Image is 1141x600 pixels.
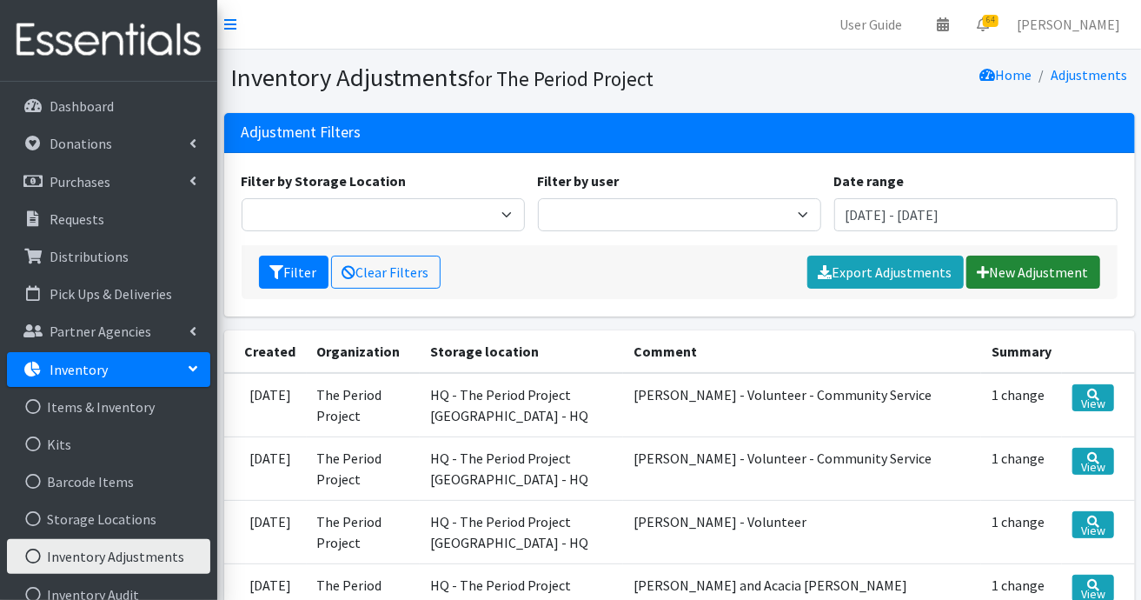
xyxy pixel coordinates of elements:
th: Storage location [420,330,624,373]
p: Purchases [50,173,110,190]
td: 1 change [981,373,1062,437]
a: View [1072,511,1113,538]
a: 64 [963,7,1003,42]
button: Filter [259,256,328,289]
a: Storage Locations [7,502,210,537]
a: [PERSON_NAME] [1003,7,1134,42]
span: 64 [983,15,998,27]
p: Inventory [50,361,108,378]
a: Pick Ups & Deliveries [7,277,210,311]
a: Kits [7,427,210,462]
td: The Period Project [307,373,420,437]
th: Organization [307,330,420,373]
a: User Guide [826,7,916,42]
a: Purchases [7,164,210,199]
time: [DATE] [249,513,291,530]
a: New Adjustment [966,256,1100,289]
td: 1 change [981,500,1062,563]
label: Filter by Storage Location [242,170,407,191]
label: Date range [834,170,905,191]
th: Created [224,330,307,373]
h1: Inventory Adjustments [231,63,673,93]
time: [DATE] [249,450,291,467]
a: Home [980,66,1032,83]
td: 1 change [981,437,1062,500]
td: The Period Project [307,500,420,563]
a: Clear Filters [331,256,441,289]
td: HQ - The Period Project [GEOGRAPHIC_DATA] - HQ [420,373,624,437]
img: HumanEssentials [7,11,210,70]
td: [PERSON_NAME] - Volunteer - Community Service [623,373,981,437]
p: Donations [50,135,112,152]
a: View [1072,384,1113,411]
td: [PERSON_NAME] - Volunteer - Community Service [623,437,981,500]
p: Partner Agencies [50,323,151,340]
a: Partner Agencies [7,314,210,349]
a: Barcode Items [7,464,210,499]
td: HQ - The Period Project [GEOGRAPHIC_DATA] - HQ [420,500,624,563]
th: Comment [623,330,981,373]
a: Donations [7,126,210,161]
a: Items & Inventory [7,390,210,424]
h3: Adjustment Filters [242,123,362,142]
small: for The Period Project [468,66,654,91]
input: January 1, 2011 - December 31, 2011 [834,198,1118,231]
a: Dashboard [7,89,210,123]
p: Pick Ups & Deliveries [50,285,172,303]
a: Adjustments [1051,66,1128,83]
a: Distributions [7,239,210,274]
a: Inventory [7,352,210,387]
time: [DATE] [249,386,291,403]
time: [DATE] [249,577,291,594]
label: Filter by user [538,170,620,191]
td: HQ - The Period Project [GEOGRAPHIC_DATA] - HQ [420,437,624,500]
a: View [1072,448,1113,475]
td: [PERSON_NAME] - Volunteer [623,500,981,563]
p: Requests [50,210,104,228]
th: Summary [981,330,1062,373]
a: Requests [7,202,210,237]
td: The Period Project [307,437,420,500]
p: Dashboard [50,97,114,115]
a: Inventory Adjustments [7,539,210,574]
p: Distributions [50,248,129,265]
a: Export Adjustments [807,256,964,289]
